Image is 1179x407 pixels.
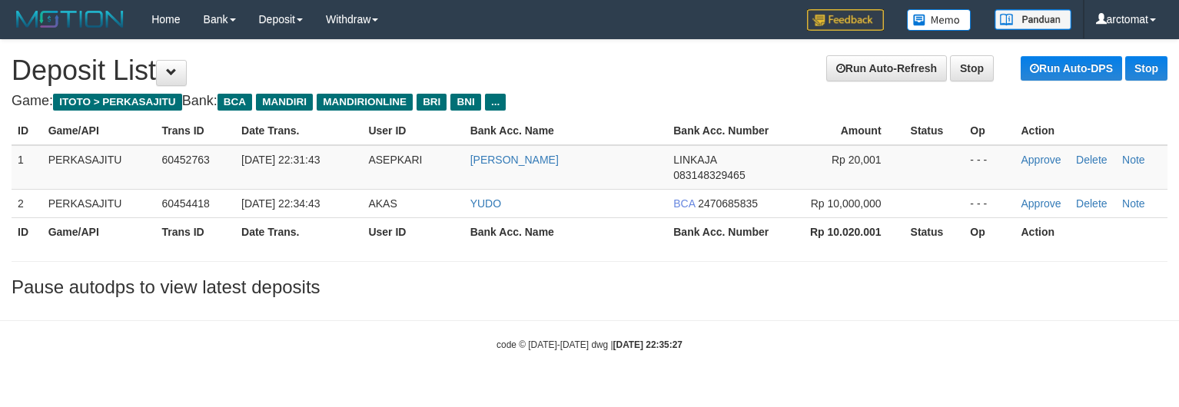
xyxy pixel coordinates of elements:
img: panduan.png [995,9,1071,30]
a: YUDO [470,197,501,210]
span: BCA [218,94,252,111]
th: Amount [795,117,905,145]
span: MANDIRI [256,94,313,111]
a: Delete [1076,154,1107,166]
a: Approve [1021,197,1061,210]
span: MANDIRIONLINE [317,94,413,111]
strong: [DATE] 22:35:27 [613,339,682,350]
a: Note [1122,154,1145,166]
td: 1 [12,145,42,190]
img: Button%20Memo.svg [907,9,971,31]
th: Trans ID [155,217,235,246]
a: Run Auto-DPS [1021,56,1122,81]
td: - - - [964,189,1015,217]
th: User ID [362,117,463,145]
h4: Game: Bank: [12,94,1167,109]
span: 2470685835 [698,197,758,210]
h3: Pause autodps to view latest deposits [12,277,1167,297]
span: [DATE] 22:31:43 [241,154,320,166]
th: Op [964,217,1015,246]
td: - - - [964,145,1015,190]
th: Date Trans. [235,117,362,145]
th: Bank Acc. Number [667,217,794,246]
span: [DATE] 22:34:43 [241,197,320,210]
a: Approve [1021,154,1061,166]
span: 60452763 [161,154,209,166]
img: Feedback.jpg [807,9,884,31]
a: [PERSON_NAME] [470,154,559,166]
th: Status [905,117,965,145]
span: 60454418 [161,197,209,210]
a: Stop [1125,56,1167,81]
th: Action [1015,217,1167,246]
a: Delete [1076,197,1107,210]
th: Bank Acc. Name [464,217,668,246]
h1: Deposit List [12,55,1167,86]
span: Rp 10,000,000 [811,197,882,210]
th: Game/API [42,217,156,246]
span: BRI [417,94,447,111]
td: PERKASAJITU [42,145,156,190]
th: Trans ID [155,117,235,145]
th: Status [905,217,965,246]
th: Rp 10.020.001 [795,217,905,246]
th: ID [12,117,42,145]
span: BCA [673,197,695,210]
span: Rp 20,001 [832,154,882,166]
span: ITOTO > PERKASAJITU [53,94,182,111]
th: Action [1015,117,1167,145]
span: ... [485,94,506,111]
a: Note [1122,197,1145,210]
th: User ID [362,217,463,246]
td: 2 [12,189,42,217]
th: Game/API [42,117,156,145]
th: ID [12,217,42,246]
span: ASEPKARI [368,154,422,166]
img: MOTION_logo.png [12,8,128,31]
a: Run Auto-Refresh [826,55,947,81]
th: Date Trans. [235,217,362,246]
td: PERKASAJITU [42,189,156,217]
th: Op [964,117,1015,145]
span: 083148329465 [673,169,745,181]
span: BNI [450,94,480,111]
span: AKAS [368,197,397,210]
span: LINKAJA [673,154,716,166]
th: Bank Acc. Number [667,117,794,145]
th: Bank Acc. Name [464,117,668,145]
a: Stop [950,55,994,81]
small: code © [DATE]-[DATE] dwg | [497,339,682,350]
